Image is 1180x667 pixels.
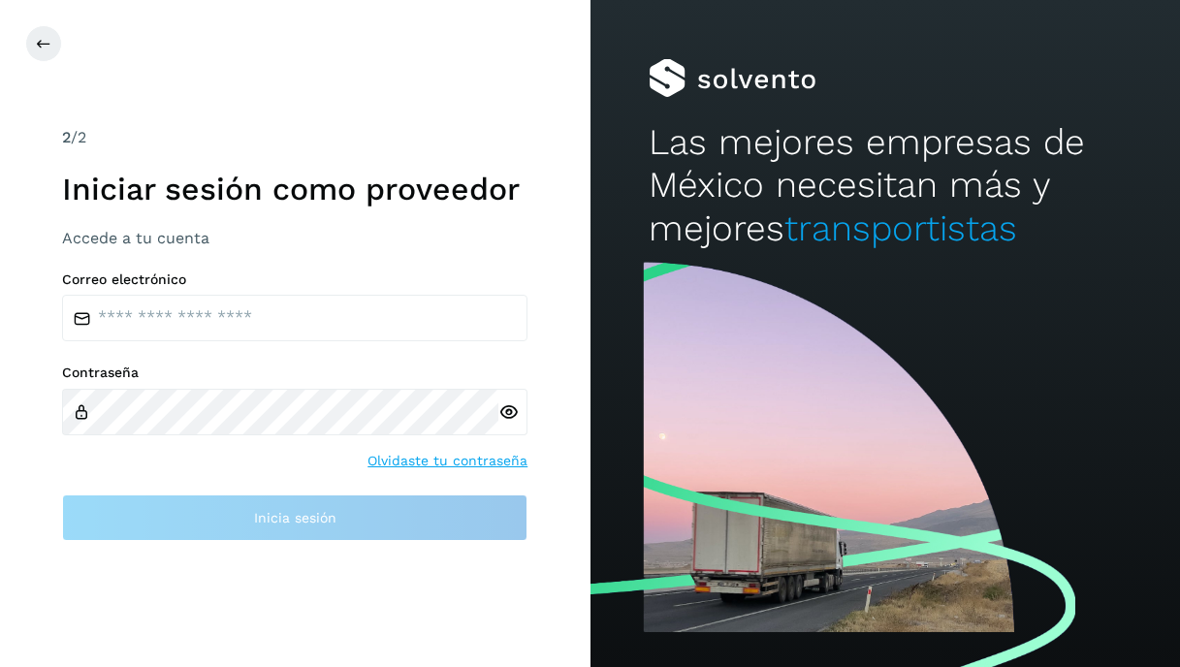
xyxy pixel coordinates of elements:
[62,271,527,288] label: Correo electrónico
[62,171,527,207] h1: Iniciar sesión como proveedor
[62,128,71,146] span: 2
[62,365,527,381] label: Contraseña
[62,229,527,247] h3: Accede a tu cuenta
[62,494,527,541] button: Inicia sesión
[649,121,1121,250] h2: Las mejores empresas de México necesitan más y mejores
[784,207,1017,249] span: transportistas
[367,451,527,471] a: Olvidaste tu contraseña
[62,126,527,149] div: /2
[254,511,336,524] span: Inicia sesión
